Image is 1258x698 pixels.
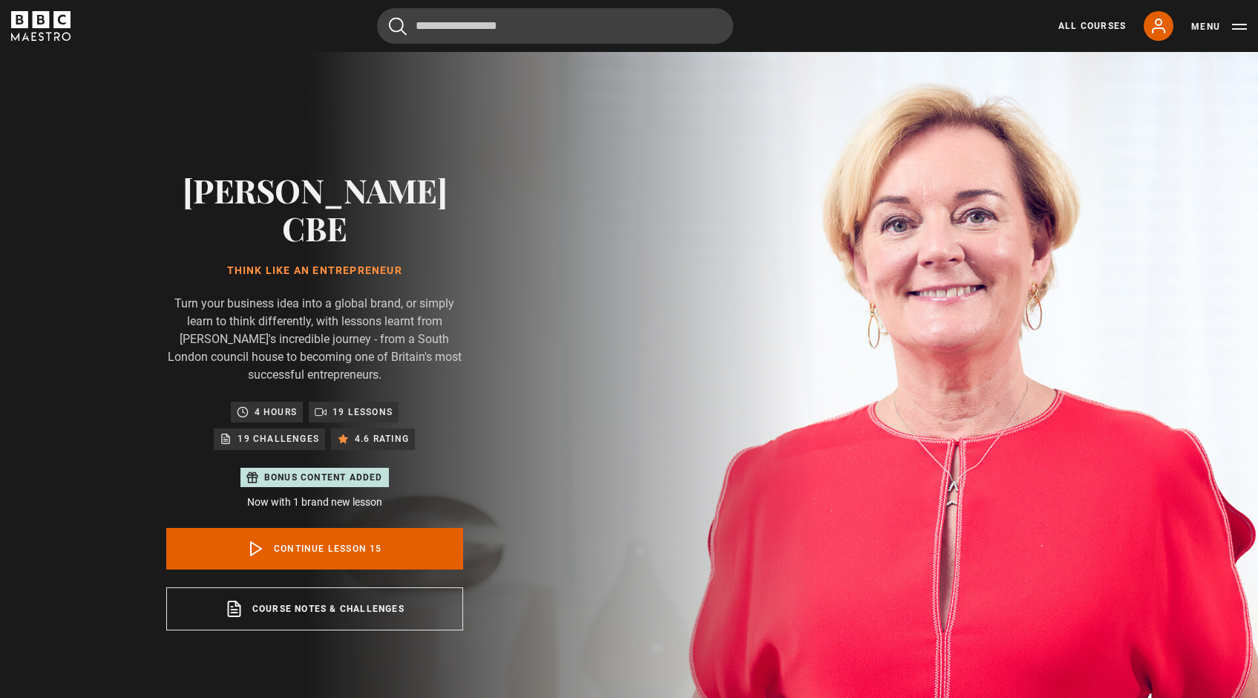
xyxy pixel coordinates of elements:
p: Now with 1 brand new lesson [166,495,463,510]
h1: Think Like an Entrepreneur [166,265,463,277]
h2: [PERSON_NAME] CBE [166,171,463,247]
p: Turn your business idea into a global brand, or simply learn to think differently, with lessons l... [166,295,463,384]
a: All Courses [1058,19,1126,33]
p: 19 Challenges [237,431,319,446]
svg: BBC Maestro [11,11,71,41]
p: 19 lessons [332,405,393,420]
p: 4 hours [255,405,297,420]
a: Continue lesson 15 [166,528,463,570]
a: Course notes & Challenges [166,587,463,630]
input: Search [377,8,733,44]
p: 4.6 rating [355,431,409,446]
p: Bonus content added [264,471,383,484]
button: Toggle navigation [1191,19,1247,34]
button: Submit the search query [389,17,407,36]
